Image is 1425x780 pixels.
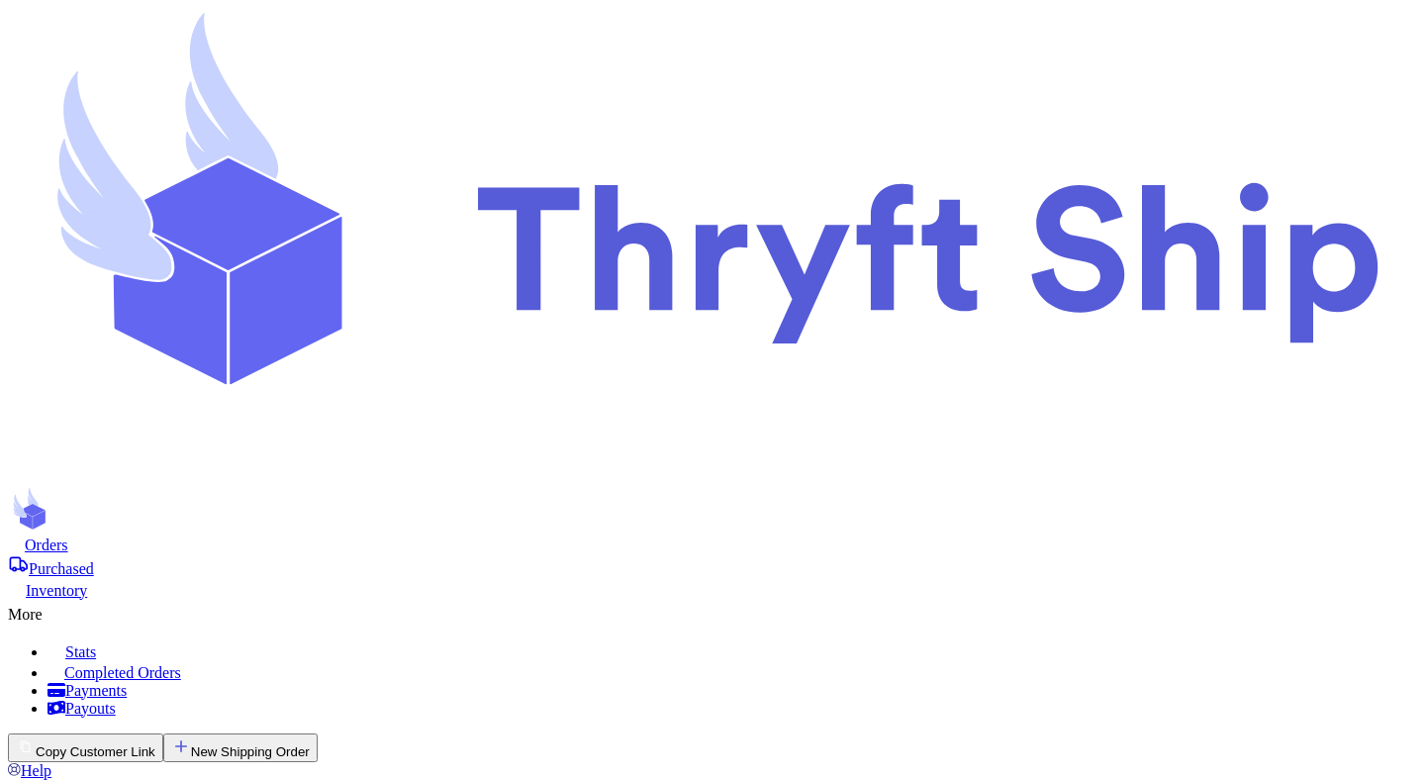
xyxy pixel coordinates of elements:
[8,733,163,762] button: Copy Customer Link
[47,682,1417,700] a: Payments
[47,700,1417,718] a: Payouts
[8,554,1417,578] a: Purchased
[8,600,1417,624] div: More
[21,762,51,779] span: Help
[163,733,318,762] button: New Shipping Order
[47,661,1417,682] a: Completed Orders
[8,535,1417,554] a: Orders
[47,639,1417,661] a: Stats
[8,578,1417,600] a: Inventory
[8,762,51,779] a: Help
